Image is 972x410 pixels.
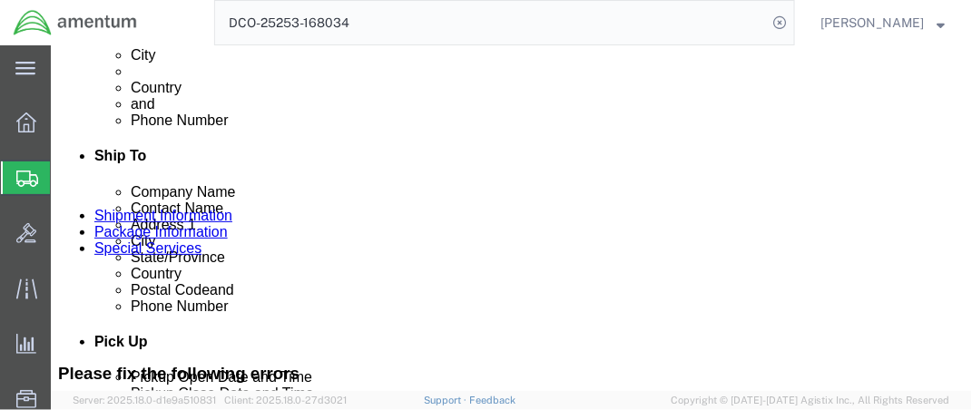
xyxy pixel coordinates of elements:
a: Support [424,395,469,405]
button: [PERSON_NAME] [820,12,947,34]
span: Client: 2025.18.0-27d3021 [224,395,347,405]
span: Server: 2025.18.0-d1e9a510831 [73,395,216,405]
span: Copyright © [DATE]-[DATE] Agistix Inc., All Rights Reserved [671,393,950,408]
span: Roger Hankins [821,13,925,33]
input: Search for shipment number, reference number [215,1,767,44]
a: Feedback [469,395,515,405]
iframe: FS Legacy Container [51,45,972,391]
img: logo [13,9,138,36]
